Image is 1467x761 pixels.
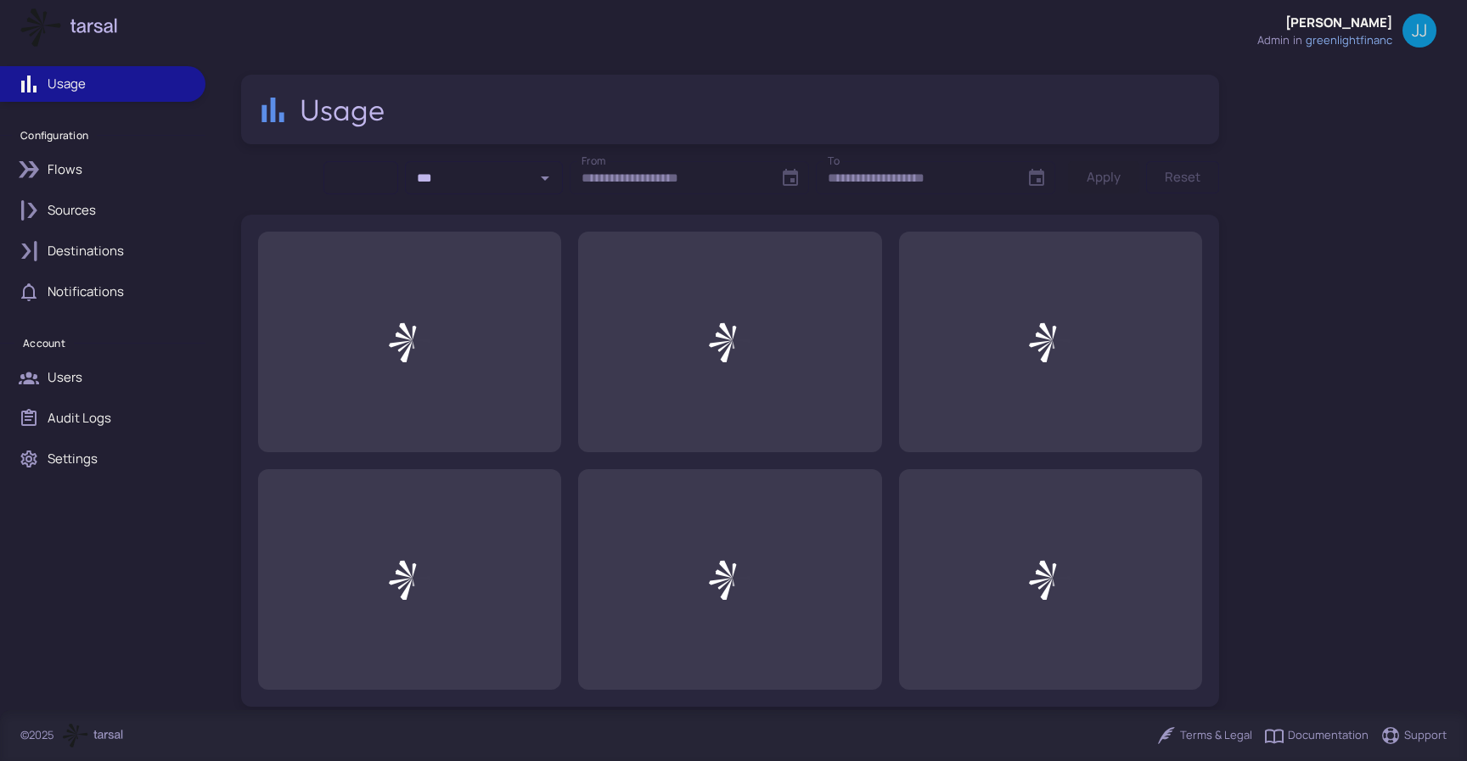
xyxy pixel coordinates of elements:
[1029,559,1071,602] img: Loading...
[1156,725,1252,746] a: Terms & Legal
[1293,32,1302,49] span: in
[48,409,111,428] p: Audit Logs
[1029,322,1071,364] img: Loading...
[48,160,82,179] p: Flows
[1306,32,1392,49] span: greenlightfinanc
[1257,32,1290,49] div: admin
[828,154,840,169] label: To
[48,242,124,260] p: Destinations
[1264,725,1369,746] a: Documentation
[20,128,88,143] p: Configuration
[709,559,751,602] img: Loading...
[48,283,124,301] p: Notifications
[48,368,82,387] p: Users
[1146,161,1219,193] button: Reset
[1285,14,1392,32] p: [PERSON_NAME]
[533,166,557,190] button: Open
[709,322,751,364] img: Loading...
[48,75,86,93] p: Usage
[1247,7,1447,55] button: [PERSON_NAME]adminingreenlightfinancJJ
[48,450,98,468] p: Settings
[582,154,606,169] label: From
[20,727,54,744] p: © 2025
[1380,725,1447,746] a: Support
[23,336,65,350] p: Account
[389,322,431,364] img: Loading...
[1412,22,1427,39] span: JJ
[300,92,388,127] h2: Usage
[1068,161,1139,193] button: Apply
[48,201,96,220] p: Sources
[389,559,431,602] img: Loading...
